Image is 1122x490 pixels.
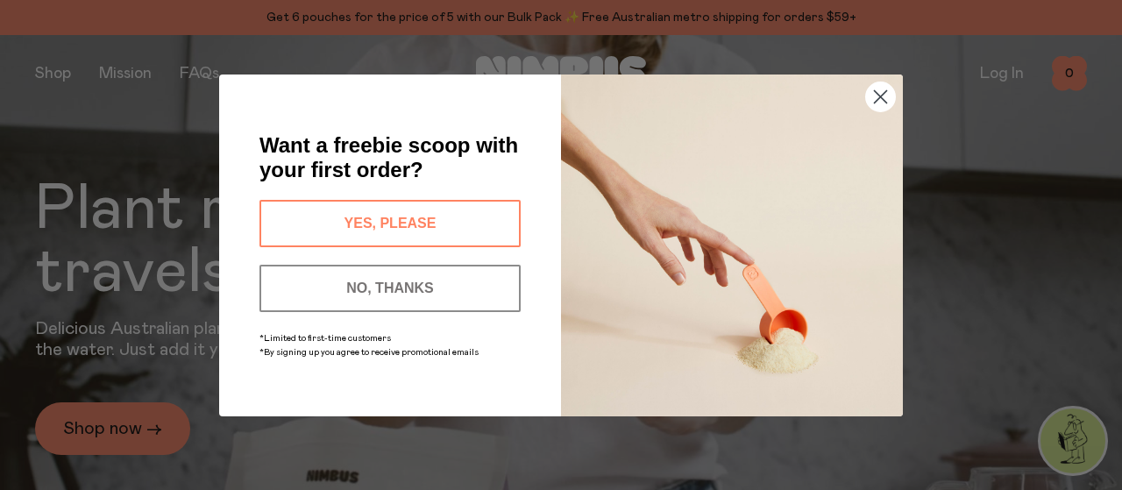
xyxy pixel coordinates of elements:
span: Want a freebie scoop with your first order? [259,133,518,181]
img: c0d45117-8e62-4a02-9742-374a5db49d45.jpeg [561,75,903,416]
button: YES, PLEASE [259,200,521,247]
span: *By signing up you agree to receive promotional emails [259,348,479,357]
button: Close dialog [865,82,896,112]
span: *Limited to first-time customers [259,334,391,343]
button: NO, THANKS [259,265,521,312]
